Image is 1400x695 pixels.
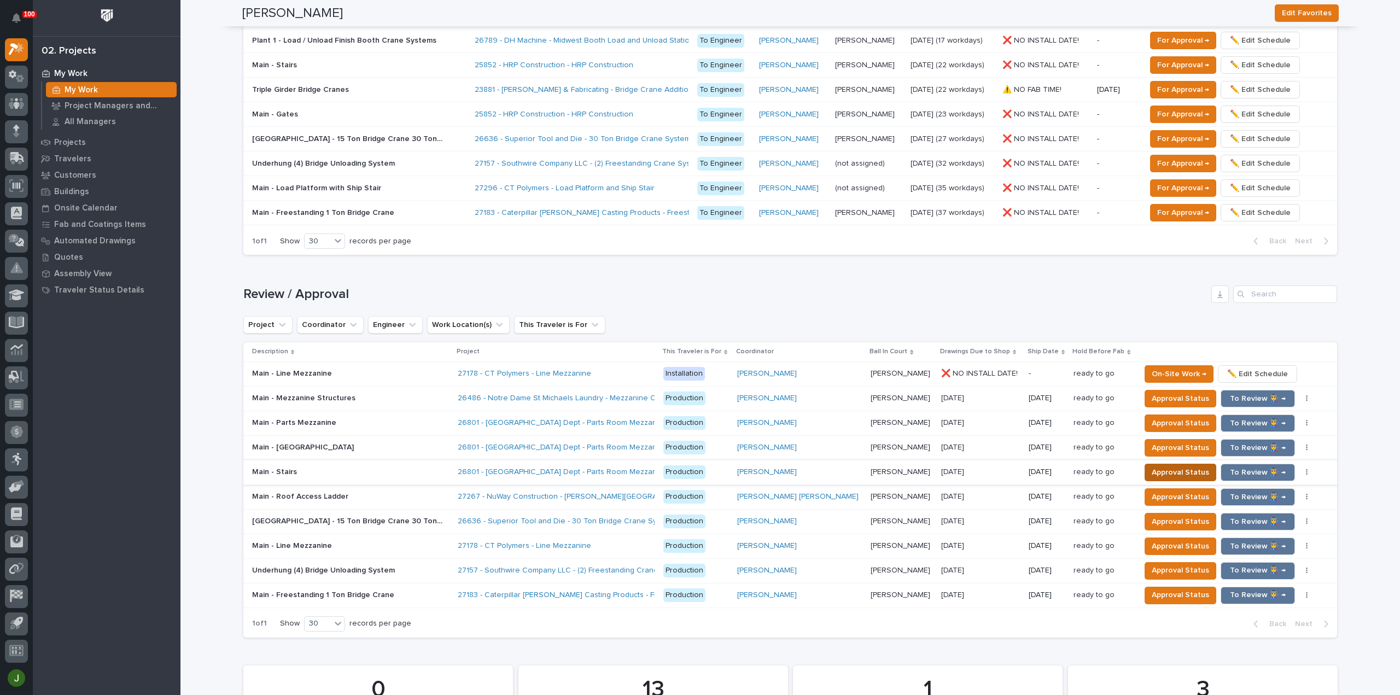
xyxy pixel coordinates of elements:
[1097,61,1137,70] p: -
[941,465,966,477] p: [DATE]
[871,367,932,378] p: [PERSON_NAME]
[1150,106,1216,123] button: For Approval →
[242,5,343,21] h2: [PERSON_NAME]
[243,53,1337,78] tr: Main - StairsMain - Stairs 25852 - HRP Construction - HRP Construction To Engineer[PERSON_NAME] [...
[475,36,694,45] a: 26789 - DH Machine - Midwest Booth Load and Unload Station
[252,515,446,526] p: New Building - 15 Ton Bridge Crane 30 Ton Runway System
[5,667,28,690] button: users-avatar
[243,386,1337,411] tr: Main - Mezzanine StructuresMain - Mezzanine Structures 26486 - Notre Dame St Michaels Laundry - M...
[1152,417,1209,430] span: Approval Status
[97,5,117,26] img: Workspace Logo
[1072,346,1124,358] p: Hold Before Fab
[759,159,819,168] a: [PERSON_NAME]
[1029,566,1065,575] p: [DATE]
[33,232,180,249] a: Automated Drawings
[1074,416,1117,428] p: ready to go
[911,61,994,70] p: [DATE] (22 workdays)
[1230,515,1286,528] span: To Review 👨‍🏭 →
[871,416,932,428] p: [PERSON_NAME]
[1145,562,1216,580] button: Approval Status
[458,418,740,428] a: 26801 - [GEOGRAPHIC_DATA] Dept - Parts Room Mezzanine and Stairs with Gate
[697,132,744,146] div: To Engineer
[911,159,994,168] p: [DATE] (32 workdays)
[1221,464,1295,481] button: To Review 👨‍🏭 →
[475,159,707,168] a: 27157 - Southwire Company LLC - (2) Freestanding Crane Systems
[697,108,744,121] div: To Engineer
[1150,32,1216,49] button: For Approval →
[14,13,28,31] div: Notifications100
[243,228,276,255] p: 1 of 1
[1221,390,1295,407] button: To Review 👨‍🏭 →
[1074,564,1117,575] p: ready to go
[427,316,510,334] button: Work Location(s)
[297,316,364,334] button: Coordinator
[1145,414,1216,432] button: Approval Status
[252,206,396,218] p: Main - Freestanding 1 Ton Bridge Crane
[941,367,1020,378] p: ❌ NO INSTALL DATE!
[1002,206,1081,218] p: ❌ NO INSTALL DATE!
[737,517,797,526] a: [PERSON_NAME]
[737,492,859,501] a: [PERSON_NAME] [PERSON_NAME]
[911,208,994,218] p: [DATE] (37 workdays)
[663,367,705,381] div: Installation
[1097,110,1137,119] p: -
[65,85,98,95] p: My Work
[1152,441,1209,454] span: Approval Status
[1230,417,1286,430] span: To Review 👨‍🏭 →
[1157,157,1209,170] span: For Approval →
[736,346,774,358] p: Coordinator
[1245,236,1291,246] button: Back
[252,346,288,358] p: Description
[243,534,1337,558] tr: Main - Line MezzanineMain - Line Mezzanine 27178 - CT Polymers - Line Mezzanine Production[PERSON...
[1097,159,1137,168] p: -
[1291,236,1337,246] button: Next
[835,34,897,45] p: [PERSON_NAME]
[1230,59,1291,72] span: ✏️ Edit Schedule
[1145,587,1216,604] button: Approval Status
[1227,367,1288,381] span: ✏️ Edit Schedule
[737,394,797,403] a: [PERSON_NAME]
[305,618,331,629] div: 30
[1145,538,1216,555] button: Approval Status
[458,443,740,452] a: 26801 - [GEOGRAPHIC_DATA] Dept - Parts Room Mezzanine and Stairs with Gate
[663,392,705,405] div: Production
[243,558,1337,583] tr: Underhung (4) Bridge Unloading SystemUnderhung (4) Bridge Unloading System 27157 - Southwire Comp...
[1002,83,1064,95] p: ⚠️ NO FAB TIME!
[1221,130,1300,148] button: ✏️ Edit Schedule
[1157,132,1209,145] span: For Approval →
[941,515,966,526] p: [DATE]
[1145,488,1216,506] button: Approval Status
[737,591,797,600] a: [PERSON_NAME]
[42,82,180,97] a: My Work
[1029,443,1065,452] p: [DATE]
[1152,515,1209,528] span: Approval Status
[252,539,334,551] p: Main - Line Mezzanine
[54,285,144,295] p: Traveler Status Details
[1097,85,1137,95] p: [DATE]
[243,583,1337,608] tr: Main - Freestanding 1 Ton Bridge CraneMain - Freestanding 1 Ton Bridge Crane 27183 - Caterpillar ...
[243,509,1337,534] tr: [GEOGRAPHIC_DATA] - 15 Ton Bridge Crane 30 Ton Runway System[GEOGRAPHIC_DATA] - 15 Ton Bridge Cra...
[1221,204,1300,221] button: ✏️ Edit Schedule
[1074,515,1117,526] p: ready to go
[941,588,966,600] p: [DATE]
[54,236,136,246] p: Automated Drawings
[458,566,690,575] a: 27157 - Southwire Company LLC - (2) Freestanding Crane Systems
[243,460,1337,484] tr: Main - StairsMain - Stairs 26801 - [GEOGRAPHIC_DATA] Dept - Parts Room Mezzanine and Stairs with ...
[458,468,740,477] a: 26801 - [GEOGRAPHIC_DATA] Dept - Parts Room Mezzanine and Stairs with Gate
[243,484,1337,509] tr: Main - Roof Access LadderMain - Roof Access Ladder 27267 - NuWay Construction - [PERSON_NAME][GEO...
[252,490,351,501] p: Main - Roof Access Ladder
[54,154,91,164] p: Travelers
[911,110,994,119] p: [DATE] (23 workdays)
[1221,513,1295,530] button: To Review 👨‍🏭 →
[1230,83,1291,96] span: ✏️ Edit Schedule
[475,61,633,70] a: 25852 - HRP Construction - HRP Construction
[42,114,180,129] a: All Managers
[737,443,797,452] a: [PERSON_NAME]
[1074,441,1117,452] p: ready to go
[1150,81,1216,98] button: For Approval →
[54,171,96,180] p: Customers
[1028,346,1059,358] p: Ship Date
[1145,365,1214,383] button: On-Site Work →
[940,346,1010,358] p: Drawings Due to Shop
[1150,56,1216,74] button: For Approval →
